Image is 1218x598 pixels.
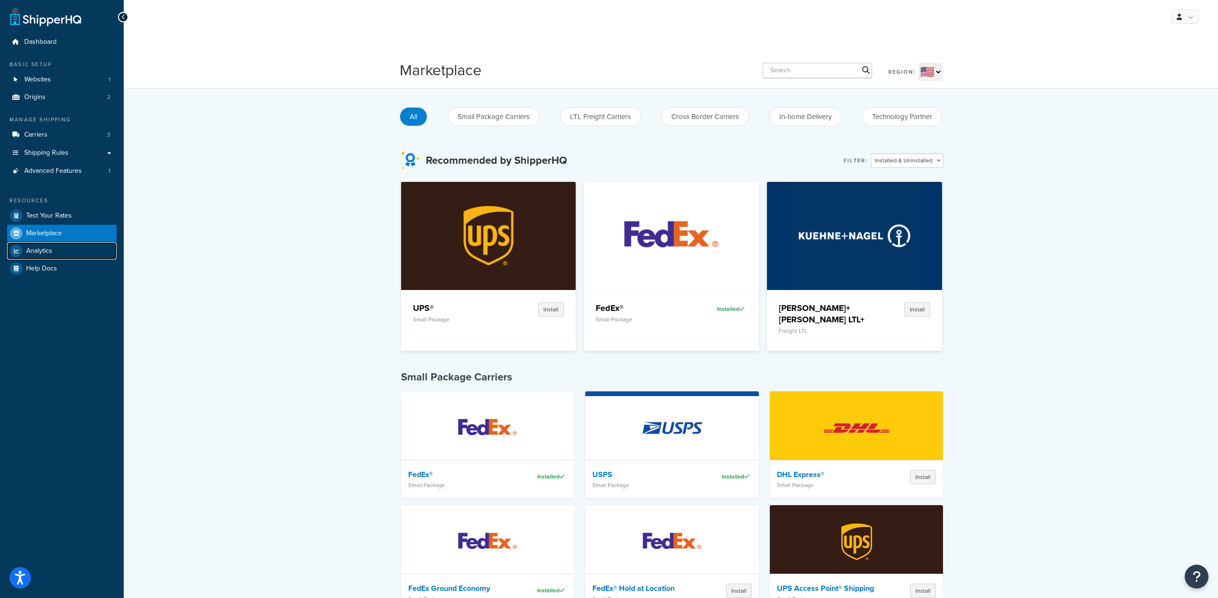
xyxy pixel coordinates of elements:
[698,470,752,483] div: Installed
[1185,565,1208,588] button: Open Resource Center
[910,470,936,484] button: Install
[26,212,72,220] span: Test Your Rates
[400,107,427,126] button: All
[421,182,556,289] img: UPS®
[26,247,52,255] span: Analytics
[448,107,540,126] button: Small Package Carriers
[592,482,691,488] p: Small Package
[862,107,942,126] button: Technology Partner
[592,584,691,593] h4: FedEx® Hold at Location
[426,155,567,166] h3: Recommended by ShipperHQ
[24,38,57,46] span: Dashboard
[777,584,875,593] h4: UPS Access Point® Shipping
[7,162,117,180] li: Advanced Features
[7,116,117,124] div: Manage Shipping
[7,242,117,259] a: Analytics
[7,260,117,277] a: Help Docs
[7,162,117,180] a: Advanced Features1
[446,395,529,461] img: FedEx®
[630,395,714,461] img: USPS
[408,482,507,488] p: Small Package
[401,370,943,384] h4: Small Package Carriers
[763,63,872,78] input: Search
[413,316,503,323] p: Small Package
[108,167,110,175] span: 1
[767,182,942,351] a: Kuehne+Nagel LTL+[PERSON_NAME]+[PERSON_NAME] LTL+Freight LTLInstall
[815,395,898,461] img: DHL Express®
[592,470,691,479] h4: USPS
[787,182,922,289] img: Kuehne+Nagel LTL+
[107,131,110,139] span: 3
[401,182,576,351] a: UPS®UPS®Small PackageInstall
[596,302,686,314] h4: FedEx®
[7,60,117,69] div: Basic Setup
[585,391,759,498] a: USPSUSPSSmall PackageInstalled
[7,225,117,242] a: Marketplace
[904,302,930,317] button: Install
[596,316,686,323] p: Small Package
[630,508,714,575] img: FedEx® Hold at Location
[413,302,503,314] h4: UPS®
[513,584,567,597] div: Installed
[26,229,62,238] span: Marketplace
[726,584,752,598] button: Install
[7,71,117,89] a: Websites1
[604,182,739,289] img: FedEx®
[107,93,110,101] span: 2
[24,76,51,84] span: Websites
[7,197,117,205] div: Resources
[7,207,117,224] a: Test Your Rates
[7,126,117,144] a: Carriers3
[7,71,117,89] li: Websites
[7,144,117,162] a: Shipping Rules
[815,508,898,575] img: UPS Access Point® Shipping
[693,302,747,316] div: Installed
[769,107,842,126] button: In-home Delivery
[400,60,481,81] h1: Marketplace
[57,26,134,45] span: Ship to Store
[24,149,69,157] span: Shipping Rules
[538,302,564,317] button: Install
[7,33,117,51] a: Dashboard
[777,482,875,488] p: Small Package
[777,470,875,479] h4: DHL Express®
[560,107,641,126] button: LTL Freight Carriers
[779,302,869,325] h4: [PERSON_NAME]+[PERSON_NAME] LTL+
[24,131,48,139] span: Carriers
[446,508,529,575] img: FedEx Ground Economy
[888,65,916,79] label: Region:
[779,328,869,334] p: Freight LTL
[30,71,161,131] span: Now you can show accurate shipping rates at checkout when delivering to stores, FFLs, or pickup l...
[7,89,117,106] li: Origins
[26,265,57,273] span: Help Docs
[57,46,134,60] span: Advanced Feature
[108,76,110,84] span: 1
[844,154,868,167] label: Filter:
[24,167,82,175] span: Advanced Features
[7,126,117,144] li: Carriers
[7,89,117,106] a: Origins2
[584,182,759,351] a: FedEx®FedEx®Small PackageInstalled
[770,391,943,498] a: DHL Express®DHL Express®Small PackageInstall
[401,391,575,498] a: FedEx®FedEx®Small PackageInstalled
[69,141,122,159] a: Learn More
[408,584,507,593] h4: FedEx Ground Economy
[513,470,567,483] div: Installed
[661,107,749,126] button: Cross Border Carriers
[408,470,507,479] h4: FedEx®
[24,93,46,101] span: Origins
[910,584,936,598] button: Install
